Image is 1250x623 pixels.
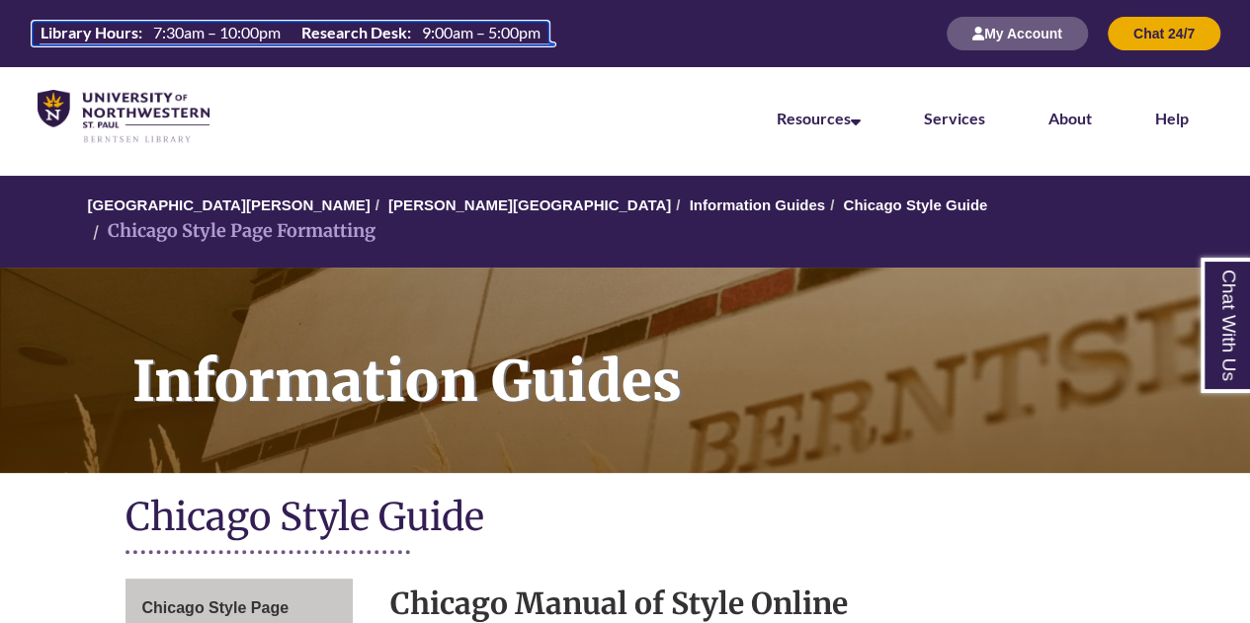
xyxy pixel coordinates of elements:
a: [PERSON_NAME][GEOGRAPHIC_DATA] [388,196,671,213]
a: About [1048,109,1092,127]
li: Chicago Style Page Formatting [88,217,375,246]
button: My Account [947,17,1088,50]
th: Research Desk: [293,22,414,43]
a: Hours Today [33,22,548,45]
h1: Information Guides [111,268,1250,447]
button: Chat 24/7 [1108,17,1220,50]
a: Resources [777,109,861,127]
a: Services [924,109,985,127]
a: Information Guides [689,196,825,213]
a: Chicago Style Guide [843,196,987,213]
th: Library Hours: [33,22,145,43]
table: Hours Today [33,22,548,43]
a: Help [1155,109,1189,127]
span: 7:30am – 10:00pm [153,23,281,41]
h1: Chicago Style Guide [125,493,1125,545]
img: UNWSP Library Logo [38,90,209,144]
a: Chat 24/7 [1108,25,1220,41]
a: [GEOGRAPHIC_DATA][PERSON_NAME] [88,196,371,213]
span: 9:00am – 5:00pm [422,23,541,41]
a: My Account [947,25,1088,41]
